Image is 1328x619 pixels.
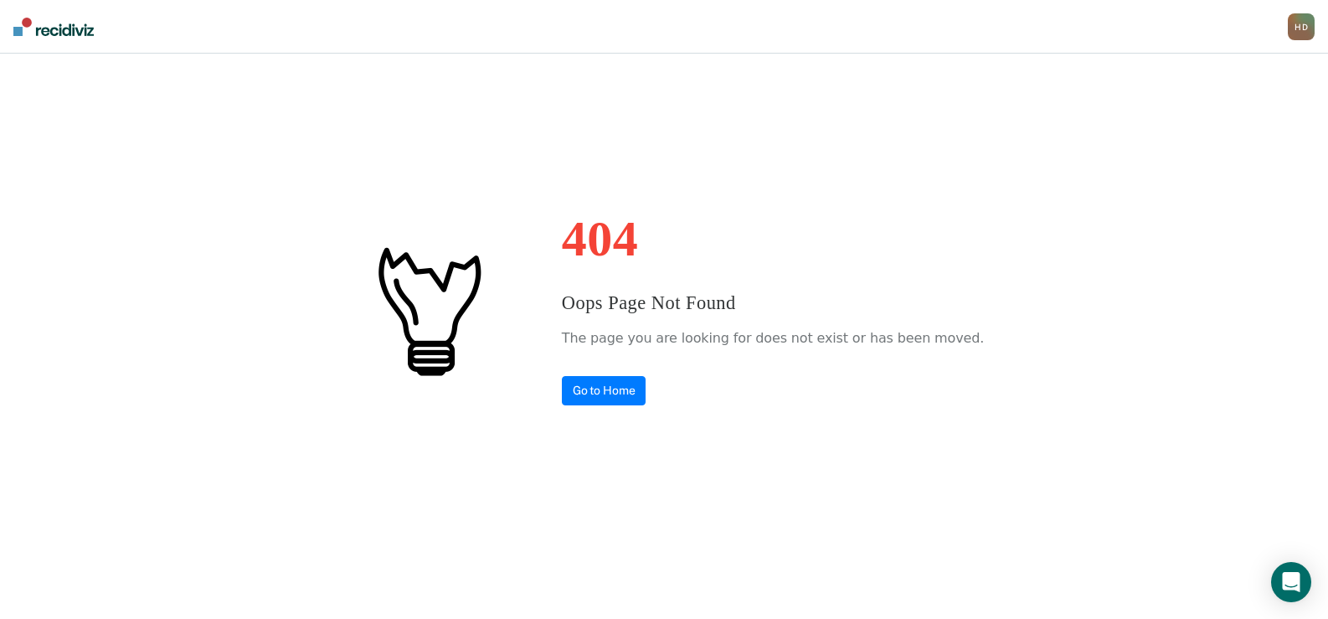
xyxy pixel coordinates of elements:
div: H D [1288,13,1315,40]
p: The page you are looking for does not exist or has been moved. [562,326,984,351]
h1: 404 [562,214,984,264]
button: HD [1288,13,1315,40]
h3: Oops Page Not Found [562,289,984,317]
div: Open Intercom Messenger [1271,562,1311,602]
a: Go to Home [562,376,646,405]
img: Recidiviz [13,18,94,36]
img: # [344,226,512,394]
